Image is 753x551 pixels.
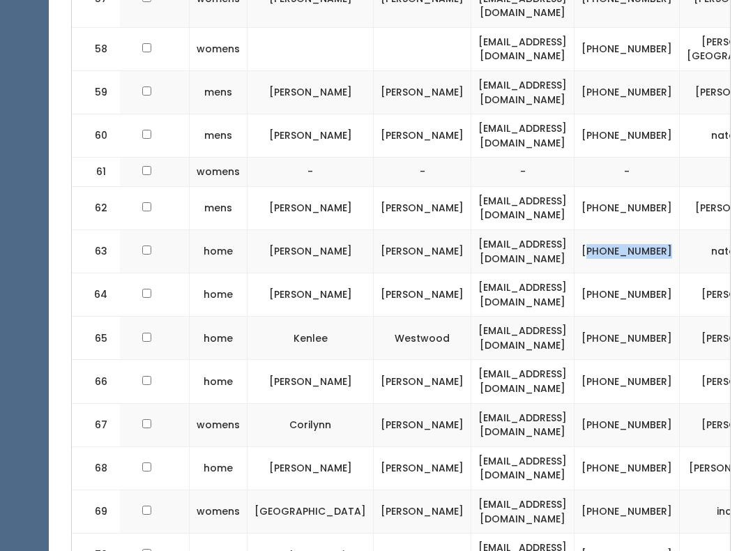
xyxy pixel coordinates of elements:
td: 62 [72,186,121,229]
td: Westwood [374,317,471,360]
td: - [248,158,374,187]
td: womens [190,403,248,446]
td: - [374,158,471,187]
td: home [190,273,248,317]
td: mens [190,114,248,158]
td: 65 [72,317,121,360]
td: [EMAIL_ADDRESS][DOMAIN_NAME] [471,114,575,158]
td: 66 [72,360,121,403]
td: - [471,158,575,187]
td: [GEOGRAPHIC_DATA] [248,490,374,533]
td: Kenlee [248,317,374,360]
td: womens [190,27,248,70]
td: mens [190,186,248,229]
td: [PHONE_NUMBER] [575,230,680,273]
td: [PHONE_NUMBER] [575,114,680,158]
td: [EMAIL_ADDRESS][DOMAIN_NAME] [471,317,575,360]
td: [PHONE_NUMBER] [575,490,680,533]
td: [PERSON_NAME] [374,114,471,158]
td: 60 [72,114,121,158]
td: [EMAIL_ADDRESS][DOMAIN_NAME] [471,186,575,229]
td: [PERSON_NAME] [248,70,374,114]
td: [PERSON_NAME] [248,230,374,273]
td: home [190,317,248,360]
td: [PERSON_NAME] [248,446,374,490]
td: [EMAIL_ADDRESS][DOMAIN_NAME] [471,27,575,70]
td: home [190,230,248,273]
td: home [190,446,248,490]
td: [PHONE_NUMBER] [575,186,680,229]
td: [PHONE_NUMBER] [575,360,680,403]
td: [PERSON_NAME] [248,273,374,317]
td: [PERSON_NAME] [374,70,471,114]
td: 64 [72,273,121,317]
td: [PHONE_NUMBER] [575,446,680,490]
td: [PHONE_NUMBER] [575,27,680,70]
td: Corilynn [248,403,374,446]
td: 69 [72,490,121,533]
td: home [190,360,248,403]
td: [PERSON_NAME] [248,114,374,158]
td: [PERSON_NAME] [374,403,471,446]
td: [PERSON_NAME] [374,446,471,490]
td: [EMAIL_ADDRESS][DOMAIN_NAME] [471,490,575,533]
td: [EMAIL_ADDRESS][DOMAIN_NAME] [471,273,575,317]
td: 58 [72,27,121,70]
td: 61 [72,158,121,187]
td: [PERSON_NAME] [374,273,471,317]
td: [EMAIL_ADDRESS][DOMAIN_NAME] [471,360,575,403]
td: [PHONE_NUMBER] [575,273,680,317]
td: [PHONE_NUMBER] [575,70,680,114]
td: [PERSON_NAME] [374,490,471,533]
td: [EMAIL_ADDRESS][DOMAIN_NAME] [471,70,575,114]
td: [PHONE_NUMBER] [575,403,680,446]
td: womens [190,158,248,187]
td: [PHONE_NUMBER] [575,317,680,360]
td: [PERSON_NAME] [374,230,471,273]
td: [PERSON_NAME] [248,186,374,229]
td: [EMAIL_ADDRESS][DOMAIN_NAME] [471,230,575,273]
td: 63 [72,230,121,273]
td: [EMAIL_ADDRESS][DOMAIN_NAME] [471,446,575,490]
td: 68 [72,446,121,490]
td: 59 [72,70,121,114]
td: [EMAIL_ADDRESS][DOMAIN_NAME] [471,403,575,446]
td: [PERSON_NAME] [248,360,374,403]
td: 67 [72,403,121,446]
td: [PERSON_NAME] [374,186,471,229]
td: [PERSON_NAME] [374,360,471,403]
td: - [575,158,680,187]
td: mens [190,70,248,114]
td: womens [190,490,248,533]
